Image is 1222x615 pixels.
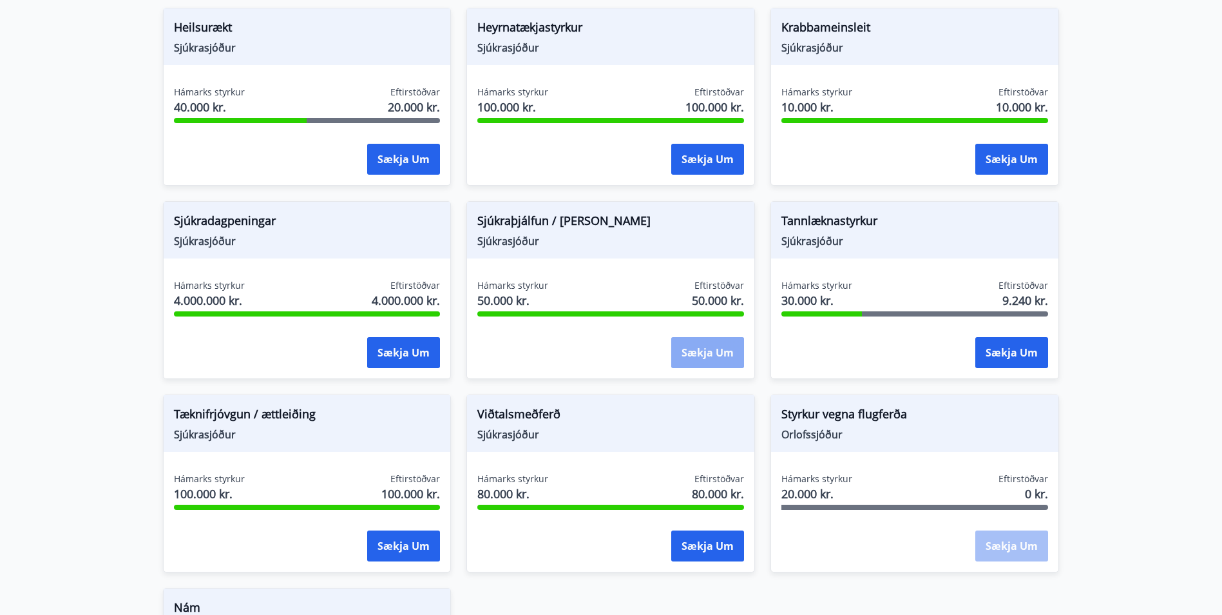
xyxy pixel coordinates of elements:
span: 4.000.000 kr. [372,292,440,309]
span: 30.000 kr. [781,292,852,309]
span: 20.000 kr. [388,99,440,115]
button: Sækja um [671,337,744,368]
span: Sjúkrasjóður [174,234,441,248]
span: 100.000 kr. [477,99,548,115]
span: Sjúkrasjóður [174,427,441,442]
span: Hámarks styrkur [781,279,852,292]
span: Hámarks styrkur [477,473,548,485]
span: 100.000 kr. [381,485,440,502]
span: Eftirstöðvar [390,473,440,485]
span: 20.000 kr. [781,485,852,502]
span: Sjúkrasjóður [477,427,744,442]
span: Hámarks styrkur [781,473,852,485]
span: 40.000 kr. [174,99,245,115]
span: Orlofssjóður [781,427,1048,442]
span: Eftirstöðvar [998,279,1048,292]
button: Sækja um [367,144,440,175]
span: Hámarks styrkur [477,279,548,292]
span: Eftirstöðvar [390,86,440,99]
span: 80.000 kr. [692,485,744,502]
span: 0 kr. [1025,485,1048,502]
button: Sækja um [975,337,1048,368]
span: Tannlæknastyrkur [781,212,1048,234]
span: Eftirstöðvar [998,86,1048,99]
span: Eftirstöðvar [694,279,744,292]
span: Heyrnatækjastyrkur [477,19,744,41]
span: Eftirstöðvar [694,473,744,485]
span: 80.000 kr. [477,485,548,502]
button: Sækja um [671,144,744,175]
button: Sækja um [367,531,440,561]
span: 100.000 kr. [685,99,744,115]
button: Sækja um [975,144,1048,175]
span: Sjúkrasjóður [477,234,744,248]
span: Sjúkrasjóður [477,41,744,55]
span: Eftirstöðvar [694,86,744,99]
span: Krabbameinsleit [781,19,1048,41]
span: 50.000 kr. [692,292,744,309]
span: Eftirstöðvar [390,279,440,292]
span: 4.000.000 kr. [174,292,245,309]
button: Sækja um [671,531,744,561]
button: Sækja um [367,337,440,368]
span: 10.000 kr. [996,99,1048,115]
span: Hámarks styrkur [174,279,245,292]
span: 100.000 kr. [174,485,245,502]
span: 9.240 kr. [1002,292,1048,309]
span: Viðtalsmeðferð [477,405,744,427]
span: Sjúkradagpeningar [174,212,441,234]
span: Sjúkrasjóður [174,41,441,55]
span: Heilsurækt [174,19,441,41]
span: Hámarks styrkur [781,86,852,99]
span: Sjúkrasjóður [781,234,1048,248]
span: Tæknifrjóvgun / ættleiðing [174,405,441,427]
span: 50.000 kr. [477,292,548,309]
span: Eftirstöðvar [998,473,1048,485]
span: Hámarks styrkur [477,86,548,99]
span: Sjúkrasjóður [781,41,1048,55]
span: Hámarks styrkur [174,473,245,485]
span: Hámarks styrkur [174,86,245,99]
span: Styrkur vegna flugferða [781,405,1048,427]
span: 10.000 kr. [781,99,852,115]
span: Sjúkraþjálfun / [PERSON_NAME] [477,212,744,234]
